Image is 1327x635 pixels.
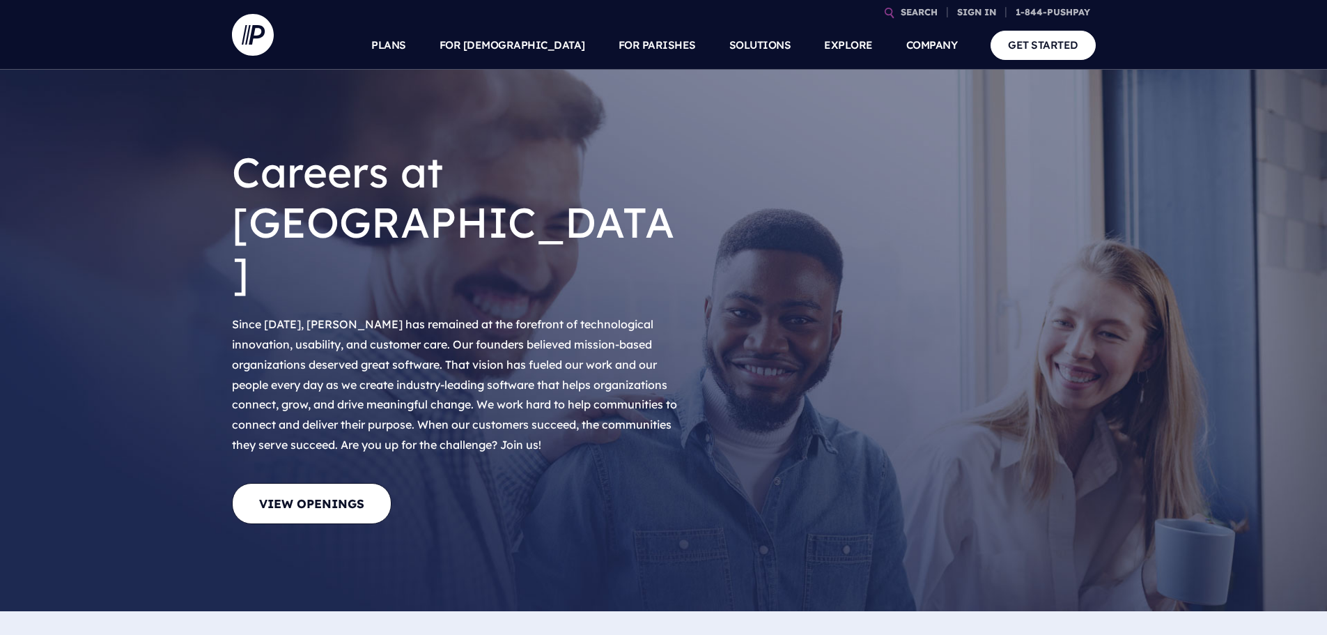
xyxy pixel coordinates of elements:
a: SOLUTIONS [729,21,791,70]
span: Since [DATE], [PERSON_NAME] has remained at the forefront of technological innovation, usability,... [232,317,677,452]
h1: Careers at [GEOGRAPHIC_DATA] [232,136,685,309]
a: GET STARTED [991,31,1096,59]
a: FOR [DEMOGRAPHIC_DATA] [440,21,585,70]
a: COMPANY [906,21,958,70]
a: FOR PARISHES [619,21,696,70]
a: PLANS [371,21,406,70]
a: View Openings [232,483,391,524]
a: EXPLORE [824,21,873,70]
